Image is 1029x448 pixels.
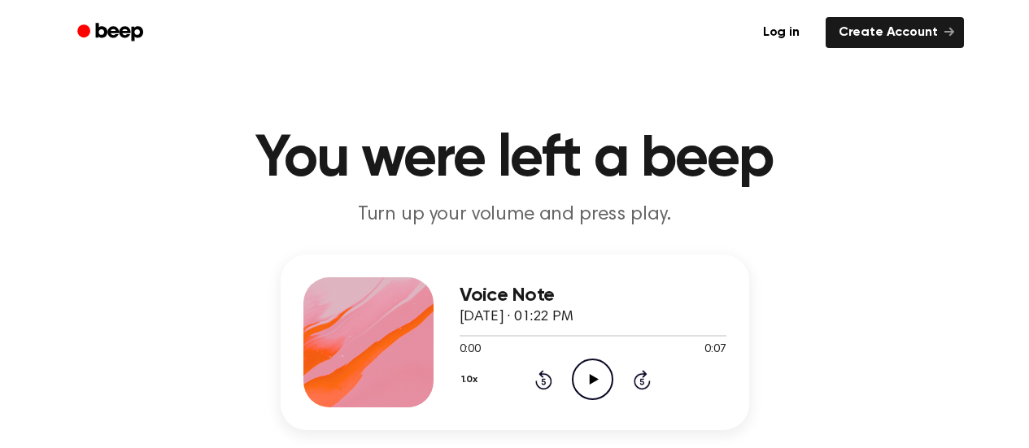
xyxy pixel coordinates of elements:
button: 1.0x [460,366,484,394]
p: Turn up your volume and press play. [203,202,827,228]
a: Create Account [826,17,964,48]
span: 0:07 [704,341,726,359]
h3: Voice Note [460,285,726,307]
span: 0:00 [460,341,481,359]
a: Beep [66,17,158,49]
h1: You were left a beep [98,130,931,189]
a: Log in [747,14,816,51]
span: [DATE] · 01:22 PM [460,310,573,324]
